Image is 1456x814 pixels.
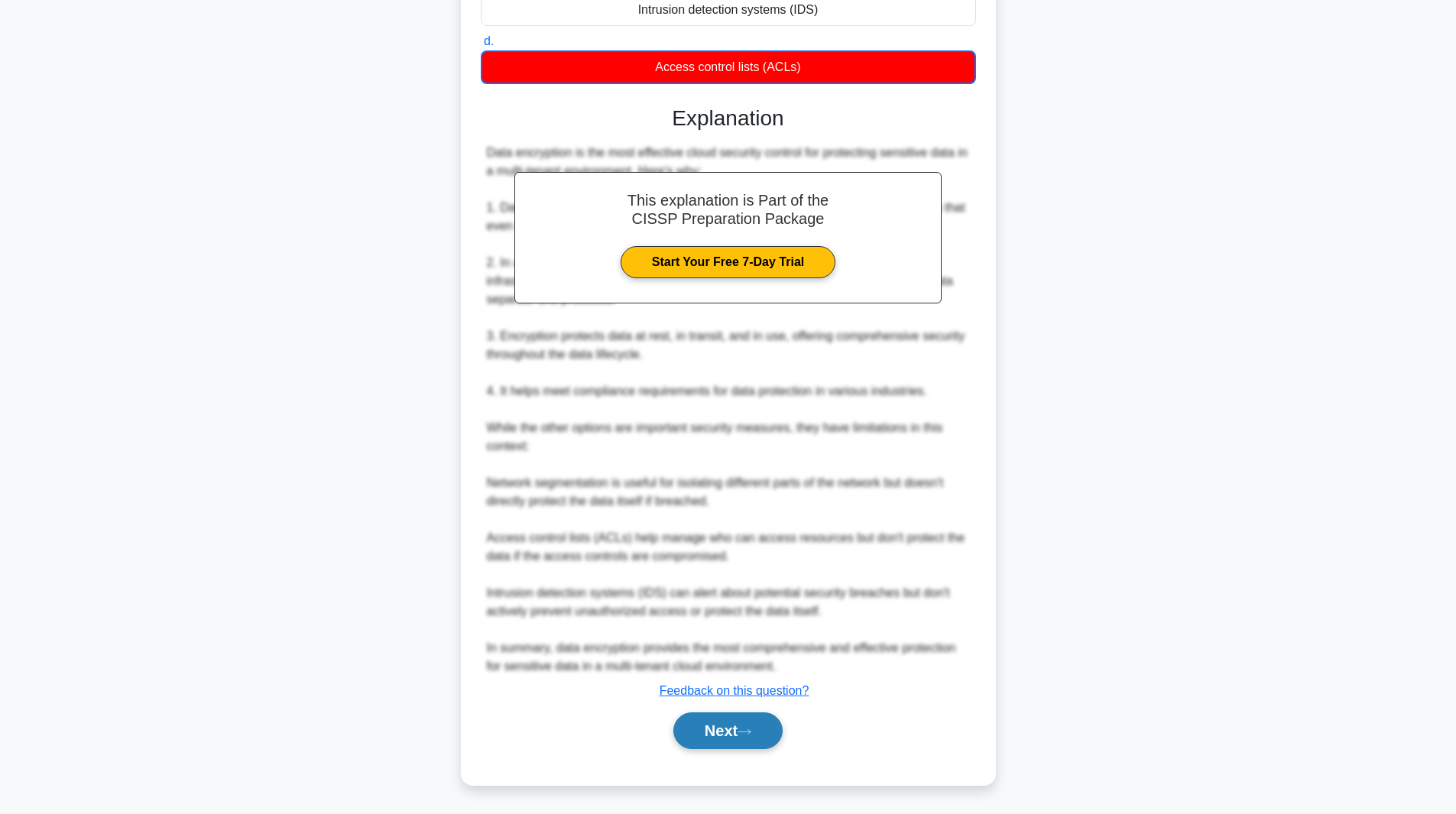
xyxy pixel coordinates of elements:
[621,246,835,278] a: Start Your Free 7-Day Trial
[490,105,967,131] h3: Explanation
[673,712,783,749] button: Next
[484,34,494,47] span: d.
[487,144,970,676] div: Data encryption is the most effective cloud security control for protecting sensitive data in a m...
[481,50,976,84] div: Access control lists (ACLs)
[660,684,809,697] a: Feedback on this question?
